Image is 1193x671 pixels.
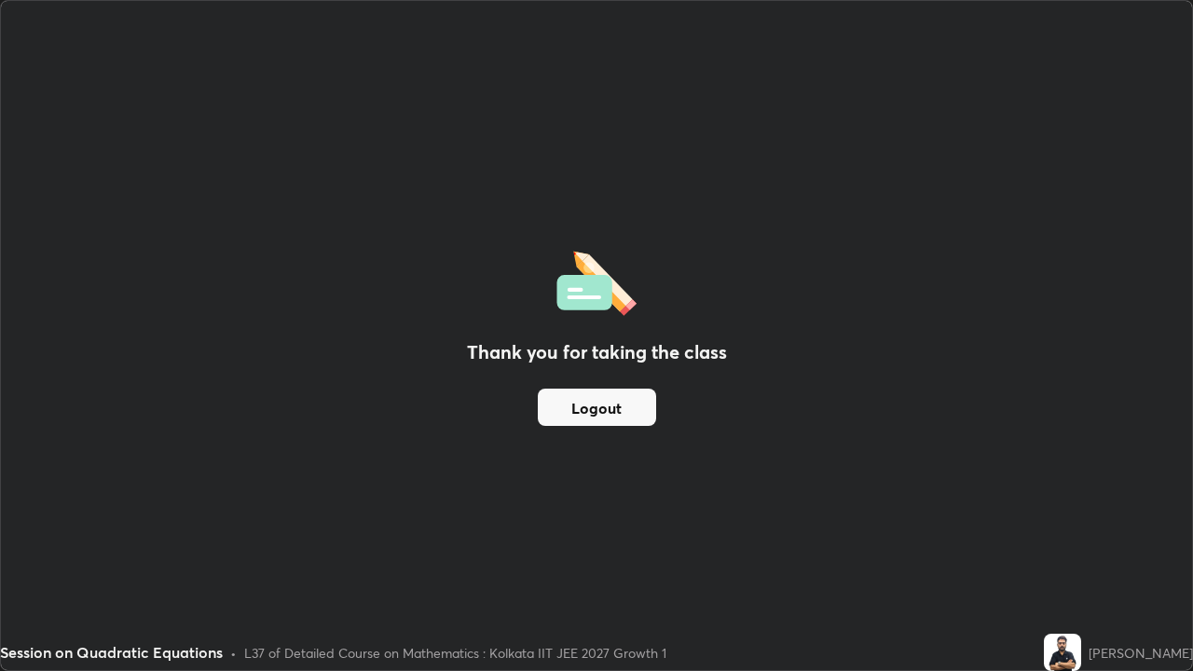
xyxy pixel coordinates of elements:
div: • [230,643,237,663]
div: L37 of Detailed Course on Mathematics : Kolkata IIT JEE 2027 Growth 1 [244,643,666,663]
h2: Thank you for taking the class [467,338,727,366]
div: [PERSON_NAME] [1089,643,1193,663]
img: 5d568bb6ac614c1d9b5c17d2183f5956.jpg [1044,634,1081,671]
img: offlineFeedback.1438e8b3.svg [556,245,637,316]
button: Logout [538,389,656,426]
